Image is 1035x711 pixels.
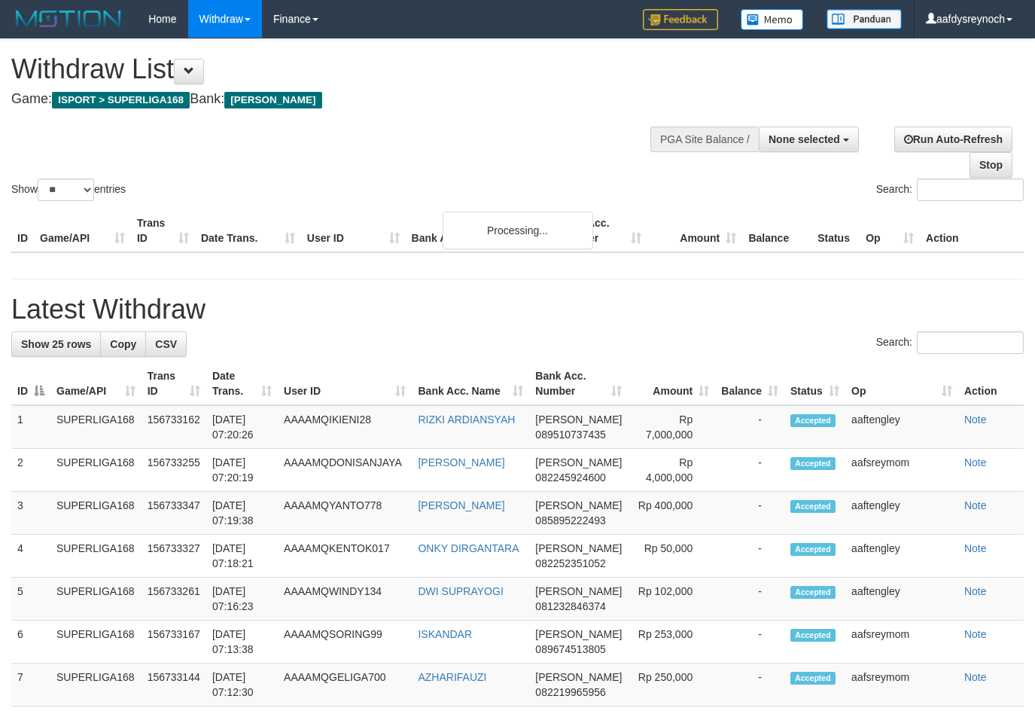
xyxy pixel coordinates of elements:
span: Accepted [790,629,836,642]
td: 3 [11,492,50,535]
td: Rp 50,000 [628,535,715,578]
span: [PERSON_NAME] [535,585,622,597]
th: Balance [742,209,811,252]
th: Status: activate to sort column ascending [784,362,845,405]
td: SUPERLIGA168 [50,664,142,706]
td: [DATE] 07:13:38 [206,621,278,664]
label: Search: [876,331,1024,354]
img: Button%20Memo.svg [741,9,804,30]
span: Accepted [790,457,836,470]
h4: Game: Bank: [11,92,675,107]
span: Copy [110,338,136,350]
div: Processing... [443,212,593,249]
td: [DATE] 07:20:26 [206,405,278,449]
td: SUPERLIGA168 [50,621,142,664]
th: Bank Acc. Number: activate to sort column ascending [529,362,628,405]
td: aafsreymom [845,664,958,706]
h1: Withdraw List [11,54,675,84]
td: SUPERLIGA168 [50,535,142,578]
th: Amount: activate to sort column ascending [628,362,715,405]
a: Note [964,456,987,468]
td: - [715,492,784,535]
label: Search: [876,179,1024,201]
td: - [715,621,784,664]
a: RIZKI ARDIANSYAH [418,413,515,426]
th: Bank Acc. Name [406,209,553,252]
span: Accepted [790,414,836,427]
span: Accepted [790,500,836,513]
th: Bank Acc. Name: activate to sort column ascending [412,362,529,405]
a: [PERSON_NAME] [418,499,504,511]
span: [PERSON_NAME] [535,542,622,554]
td: aaftengley [845,405,958,449]
th: Action [920,209,1024,252]
span: [PERSON_NAME] [535,456,622,468]
td: Rp 250,000 [628,664,715,706]
img: MOTION_logo.png [11,8,126,30]
span: Accepted [790,543,836,556]
td: 156733167 [142,621,206,664]
td: 156733144 [142,664,206,706]
a: Run Auto-Refresh [894,127,1012,152]
a: Note [964,413,987,426]
span: CSV [155,338,177,350]
td: AAAAMQDONISANJAYA [278,449,412,492]
span: [PERSON_NAME] [535,628,622,640]
input: Search: [917,331,1024,354]
td: aafsreymom [845,621,958,664]
td: Rp 253,000 [628,621,715,664]
button: None selected [759,127,859,152]
td: Rp 400,000 [628,492,715,535]
img: Feedback.jpg [643,9,718,30]
span: None selected [769,133,840,145]
td: 156733162 [142,405,206,449]
td: AAAAMQKENTOK017 [278,535,412,578]
th: Op: activate to sort column ascending [845,362,958,405]
span: Copy 082252351052 to clipboard [535,557,605,569]
a: Note [964,542,987,554]
th: Trans ID [131,209,195,252]
th: Game/API: activate to sort column ascending [50,362,142,405]
a: CSV [145,331,187,357]
th: User ID [301,209,406,252]
a: AZHARIFAUZI [418,671,486,683]
th: Trans ID: activate to sort column ascending [142,362,206,405]
div: PGA Site Balance / [650,127,759,152]
td: - [715,449,784,492]
td: AAAAMQWINDY134 [278,578,412,621]
th: ID: activate to sort column descending [11,362,50,405]
span: Accepted [790,672,836,685]
span: Copy 082219965956 to clipboard [535,686,605,698]
a: ONKY DIRGANTARA [418,542,519,554]
td: 156733255 [142,449,206,492]
td: [DATE] 07:18:21 [206,535,278,578]
td: Rp 7,000,000 [628,405,715,449]
td: - [715,405,784,449]
a: Stop [970,152,1012,178]
td: 1 [11,405,50,449]
a: Copy [100,331,146,357]
td: 156733327 [142,535,206,578]
td: - [715,578,784,621]
td: aaftengley [845,535,958,578]
td: 7 [11,664,50,706]
span: Copy 082245924600 to clipboard [535,471,605,484]
th: User ID: activate to sort column ascending [278,362,412,405]
th: Action [958,362,1024,405]
a: ISKANDAR [418,628,472,640]
span: [PERSON_NAME] [535,671,622,683]
td: [DATE] 07:20:19 [206,449,278,492]
a: [PERSON_NAME] [418,456,504,468]
td: AAAAMQYANTO778 [278,492,412,535]
h1: Latest Withdraw [11,294,1024,325]
span: Copy 089510737435 to clipboard [535,429,605,441]
td: AAAAMQSORING99 [278,621,412,664]
td: 6 [11,621,50,664]
td: aaftengley [845,578,958,621]
td: 2 [11,449,50,492]
td: - [715,664,784,706]
span: [PERSON_NAME] [224,92,321,108]
td: SUPERLIGA168 [50,405,142,449]
th: Op [860,209,920,252]
th: Balance: activate to sort column ascending [715,362,784,405]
